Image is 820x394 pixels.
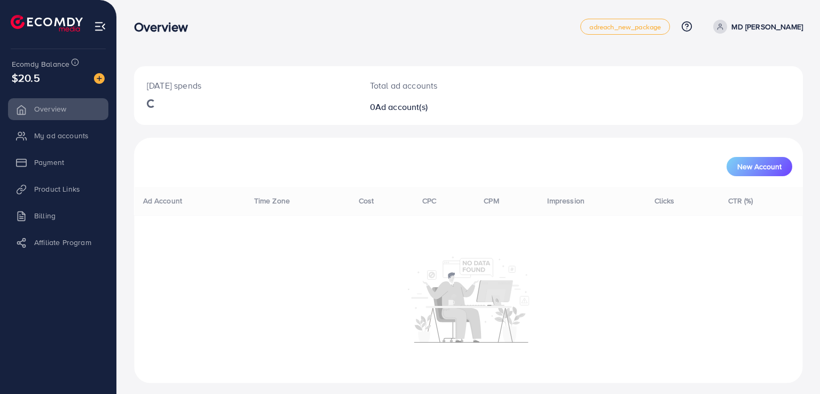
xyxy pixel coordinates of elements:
[94,20,106,33] img: menu
[134,19,196,35] h3: Overview
[11,15,83,31] img: logo
[370,102,511,112] h2: 0
[12,70,40,85] span: $20.5
[589,23,661,30] span: adreach_new_package
[370,79,511,92] p: Total ad accounts
[94,73,105,84] img: image
[375,101,428,113] span: Ad account(s)
[727,157,792,176] button: New Account
[580,19,670,35] a: adreach_new_package
[709,20,803,34] a: MD [PERSON_NAME]
[147,79,344,92] p: [DATE] spends
[12,59,69,69] span: Ecomdy Balance
[731,20,803,33] p: MD [PERSON_NAME]
[737,163,782,170] span: New Account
